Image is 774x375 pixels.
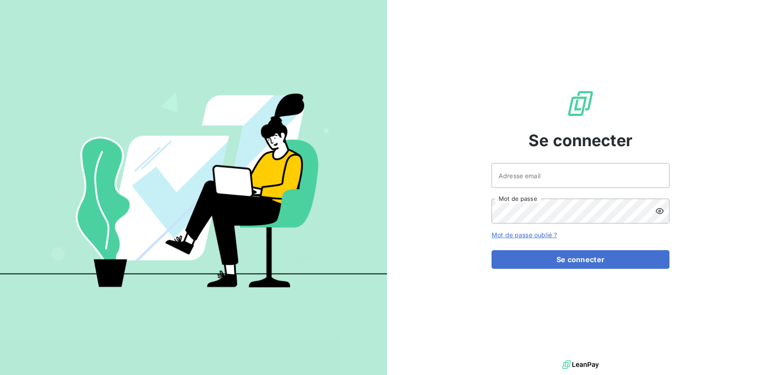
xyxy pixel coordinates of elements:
[492,250,669,269] button: Se connecter
[566,89,595,118] img: Logo LeanPay
[562,358,599,371] img: logo
[528,128,633,152] span: Se connecter
[492,163,669,188] input: placeholder
[492,231,557,239] a: Mot de passe oublié ?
